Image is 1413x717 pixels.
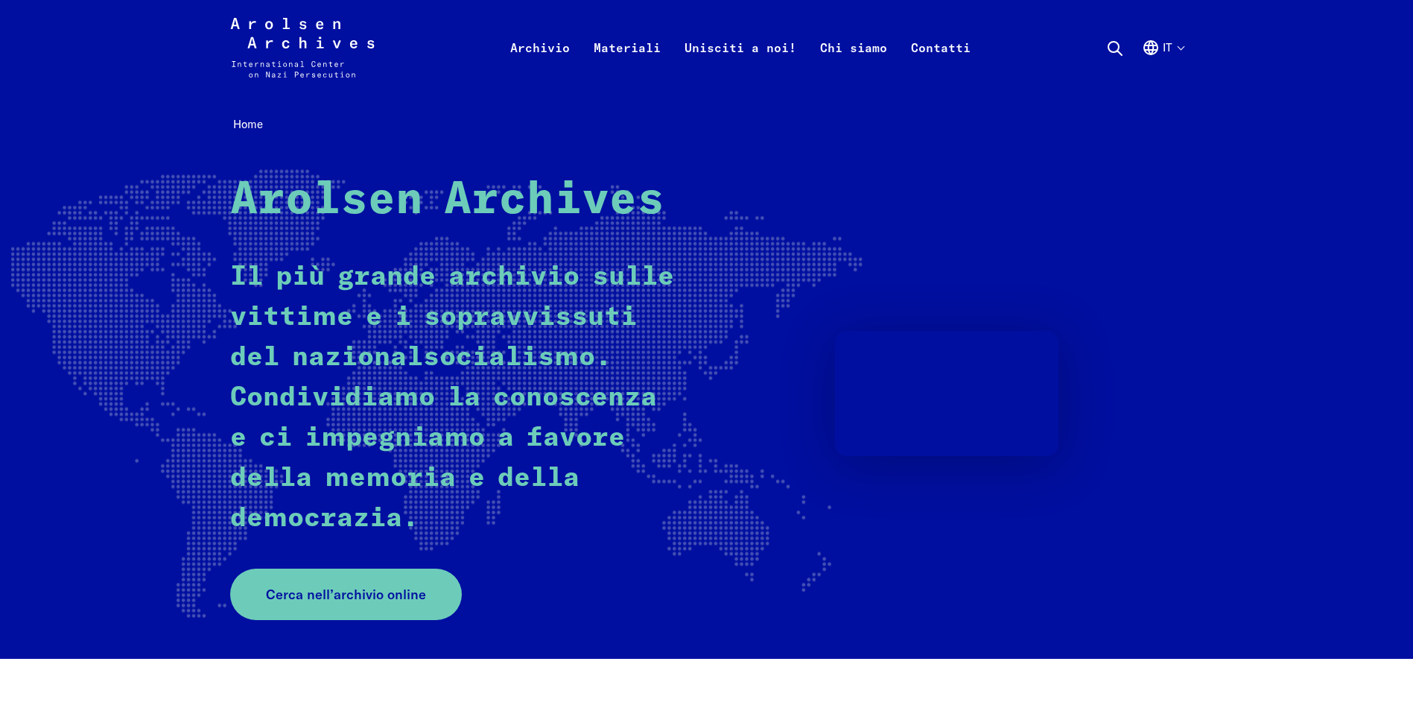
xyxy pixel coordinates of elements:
a: Unisciti a noi! [673,36,808,95]
a: Cerca nell’archivio online [230,569,462,620]
button: Italiano, selezione lingua [1142,39,1184,92]
nav: Primaria [498,18,982,78]
a: Archivio [498,36,582,95]
p: Il più grande archivio sulle vittime e i sopravvissuti del nazionalsocialismo. Condividiamo la co... [230,257,681,539]
nav: Breadcrumb [230,113,1184,136]
a: Contatti [899,36,982,95]
strong: Arolsen Archives [230,178,664,223]
span: Cerca nell’archivio online [266,584,426,604]
span: Home [233,117,263,131]
a: Chi siamo [808,36,899,95]
a: Materiali [582,36,673,95]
